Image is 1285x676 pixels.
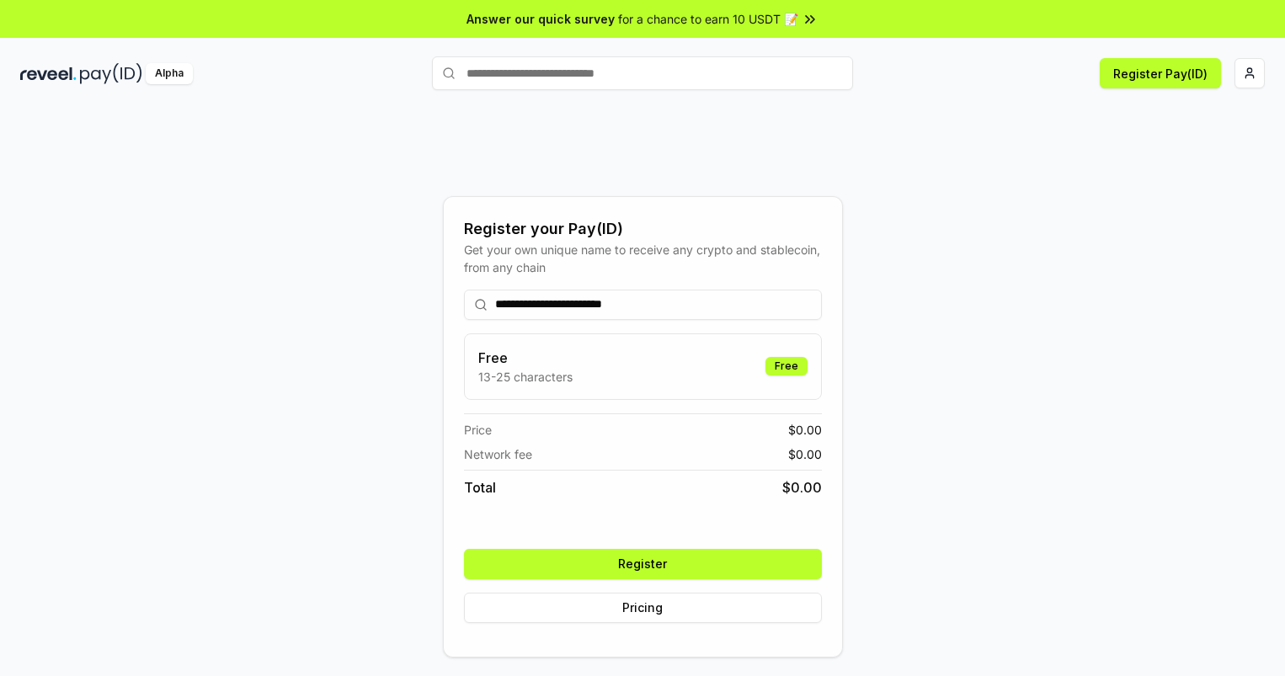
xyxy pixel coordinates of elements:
[788,421,822,439] span: $ 0.00
[1100,58,1221,88] button: Register Pay(ID)
[478,348,573,368] h3: Free
[464,217,822,241] div: Register your Pay(ID)
[464,421,492,439] span: Price
[464,549,822,579] button: Register
[464,241,822,276] div: Get your own unique name to receive any crypto and stablecoin, from any chain
[80,63,142,84] img: pay_id
[782,477,822,498] span: $ 0.00
[765,357,808,375] div: Free
[478,368,573,386] p: 13-25 characters
[467,10,615,28] span: Answer our quick survey
[20,63,77,84] img: reveel_dark
[146,63,193,84] div: Alpha
[464,477,496,498] span: Total
[788,445,822,463] span: $ 0.00
[618,10,798,28] span: for a chance to earn 10 USDT 📝
[464,445,532,463] span: Network fee
[464,593,822,623] button: Pricing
